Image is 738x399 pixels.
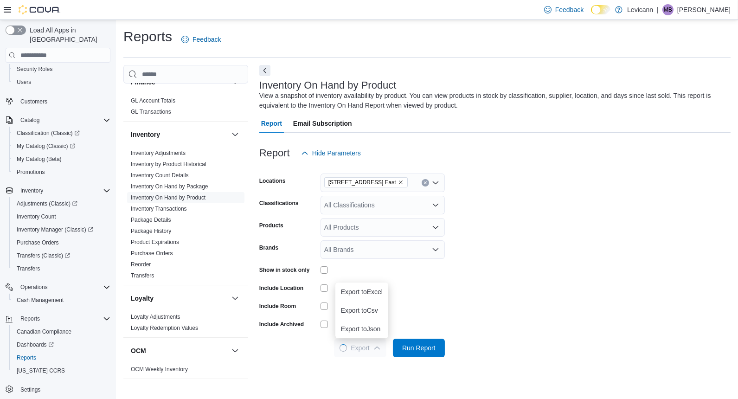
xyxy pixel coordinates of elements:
span: Customers [17,95,110,107]
button: Customers [2,94,114,108]
a: My Catalog (Beta) [13,154,65,165]
span: Email Subscription [293,114,352,133]
button: Open list of options [432,224,439,231]
button: Operations [2,281,114,294]
button: Inventory [131,130,228,139]
a: Purchase Orders [131,250,173,257]
button: Reports [9,351,114,364]
a: Package Details [131,217,171,223]
label: Locations [259,177,286,185]
div: OCM [123,364,248,379]
button: Next [259,65,270,76]
a: Canadian Compliance [13,326,75,337]
span: Canadian Compliance [17,328,71,335]
button: Loyalty [230,293,241,304]
a: My Catalog (Classic) [9,140,114,153]
a: Reports [13,352,40,363]
a: Adjustments (Classic) [9,197,114,210]
button: Inventory [17,185,47,196]
a: Classification (Classic) [13,128,83,139]
button: Reports [2,312,114,325]
span: Transfers [131,272,154,279]
button: Reports [17,313,44,324]
span: Operations [17,282,110,293]
button: Inventory [230,129,241,140]
a: OCM Weekly Inventory [131,366,188,373]
button: Export toJson [335,320,388,338]
button: Cash Management [9,294,114,307]
span: Adjustments (Classic) [17,200,77,207]
label: Products [259,222,283,229]
button: Users [9,76,114,89]
span: Reports [17,313,110,324]
a: Inventory by Product Historical [131,161,206,167]
a: GL Transactions [131,109,171,115]
a: Reorder [131,261,151,268]
span: Operations [20,283,48,291]
a: Dashboards [9,338,114,351]
span: Product Expirations [131,238,179,246]
span: Security Roles [17,65,52,73]
span: Feedback [193,35,221,44]
div: Mina Boghdady [662,4,674,15]
span: Dashboards [17,341,54,348]
button: Run Report [393,339,445,357]
button: Export toCsv [335,301,388,320]
button: Security Roles [9,63,114,76]
button: Export toExcel [335,283,388,301]
span: My Catalog (Classic) [13,141,110,152]
span: Export to Json [341,325,383,333]
button: Transfers [9,262,114,275]
span: Transfers (Classic) [17,252,70,259]
span: Package History [131,227,171,235]
span: Inventory Count [17,213,56,220]
span: Inventory Adjustments [131,149,186,157]
span: [STREET_ADDRESS] East [328,178,396,187]
button: Catalog [17,115,43,126]
span: Classification (Classic) [17,129,80,137]
span: Users [17,78,31,86]
a: Inventory Manager (Classic) [9,223,114,236]
button: OCM [131,346,228,355]
button: My Catalog (Beta) [9,153,114,166]
label: Classifications [259,199,299,207]
a: Inventory Manager (Classic) [13,224,97,235]
a: Promotions [13,167,49,178]
a: Transfers [13,263,44,274]
span: My Catalog (Beta) [17,155,62,163]
button: OCM [230,345,241,356]
span: Inventory Transactions [131,205,187,212]
a: Users [13,77,35,88]
a: Settings [17,384,44,395]
a: Security Roles [13,64,56,75]
label: Brands [259,244,278,251]
span: Canadian Compliance [13,326,110,337]
span: Security Roles [13,64,110,75]
span: Dark Mode [591,14,591,15]
span: Transfers [17,265,40,272]
button: Loyalty [131,294,228,303]
span: Inventory Manager (Classic) [13,224,110,235]
a: Adjustments (Classic) [13,198,81,209]
a: Inventory Count Details [131,172,189,179]
button: LoadingExport [334,339,386,357]
a: Product Expirations [131,239,179,245]
a: Inventory On Hand by Product [131,194,205,201]
h3: OCM [131,346,146,355]
span: Customers [20,98,47,105]
span: Inventory Manager (Classic) [17,226,93,233]
span: Catalog [17,115,110,126]
span: Cash Management [13,295,110,306]
span: Users [13,77,110,88]
span: Classification (Classic) [13,128,110,139]
div: Finance [123,95,248,121]
input: Dark Mode [591,5,610,15]
a: My Catalog (Classic) [13,141,79,152]
a: Purchase Orders [13,237,63,248]
h3: Inventory [131,130,160,139]
span: Loyalty Redemption Values [131,324,198,332]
